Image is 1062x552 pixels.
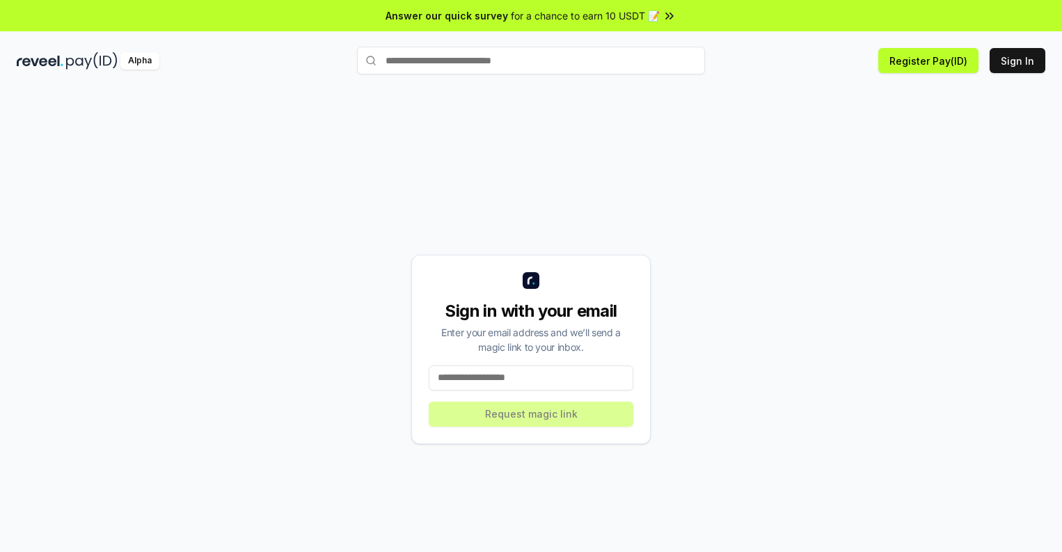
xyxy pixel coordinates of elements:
img: logo_small [523,272,539,289]
span: Answer our quick survey [386,8,508,23]
img: pay_id [66,52,118,70]
div: Enter your email address and we’ll send a magic link to your inbox. [429,325,633,354]
button: Sign In [990,48,1045,73]
span: for a chance to earn 10 USDT 📝 [511,8,660,23]
div: Alpha [120,52,159,70]
button: Register Pay(ID) [878,48,978,73]
div: Sign in with your email [429,300,633,322]
img: reveel_dark [17,52,63,70]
